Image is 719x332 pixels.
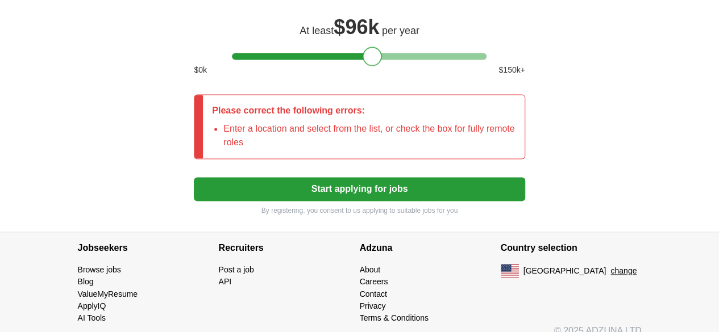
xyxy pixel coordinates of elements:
[523,265,606,277] span: [GEOGRAPHIC_DATA]
[360,277,388,286] a: Careers
[498,64,525,76] span: $ 150 k+
[78,265,121,274] a: Browse jobs
[360,289,387,298] a: Contact
[610,265,637,277] button: change
[219,277,232,286] a: API
[501,232,642,264] h4: Country selection
[194,205,525,216] p: By registering, you consent to us applying to suitable jobs for you
[78,313,106,322] a: AI Tools
[78,289,138,298] a: ValueMyResume
[382,25,419,36] span: per year
[194,177,525,201] button: Start applying for jobs
[212,104,515,117] p: Please correct the following errors:
[194,64,207,76] span: $ 0 k
[223,122,515,149] li: Enter a location and select from the list, or check the box for fully remote roles
[78,301,106,310] a: ApplyIQ
[360,301,386,310] a: Privacy
[78,277,94,286] a: Blog
[219,265,254,274] a: Post a job
[334,15,379,39] span: $ 96k
[360,313,429,322] a: Terms & Conditions
[300,25,334,36] span: At least
[360,265,381,274] a: About
[501,264,519,278] img: US flag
